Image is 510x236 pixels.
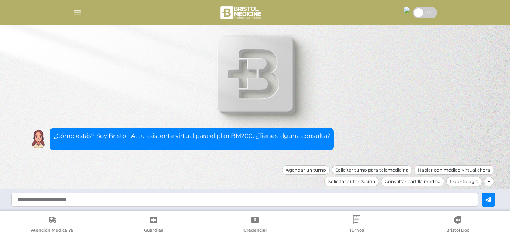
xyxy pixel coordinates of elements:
[324,177,379,186] div: Solicitar autorización
[332,165,412,175] div: Solicitar turno para telemedicina
[349,227,364,234] span: Turnos
[31,227,73,234] span: Atención Médica Ya
[243,227,267,234] span: Credencial
[404,7,410,13] img: 20068
[103,215,205,235] a: Guardias
[219,4,264,22] img: bristol-medicine-blanco.png
[204,215,306,235] a: Credencial
[446,177,482,186] div: Odontología
[407,215,509,235] a: Bristol Doc
[73,8,82,18] img: Cober_menu-lines-white.svg
[282,165,330,175] div: Agendar un turno
[306,215,407,235] a: Turnos
[144,227,163,234] span: Guardias
[29,130,48,148] img: Cober IA
[381,177,444,186] div: Consultar cartilla médica
[1,215,103,235] a: Atención Médica Ya
[446,227,469,234] span: Bristol Doc
[414,165,494,175] div: Hablar con médico virtual ahora
[53,132,330,141] p: ¿Cómo estás? Soy Bristol IA, tu asistente virtual para el plan BM200. ¿Tienes alguna consulta?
